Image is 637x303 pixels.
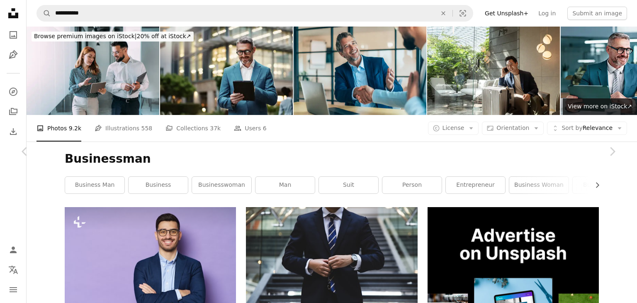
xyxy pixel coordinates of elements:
[192,177,251,193] a: businesswoman
[95,115,152,142] a: Illustrations 558
[434,5,452,21] button: Clear
[160,27,293,115] img: Mature, business and man with tablet outdoor for communication, research and typing email on webs...
[5,281,22,298] button: Menu
[562,125,582,131] span: Sort by
[165,115,221,142] a: Collections 37k
[563,98,637,115] a: View more on iStock↗
[453,5,473,21] button: Visual search
[246,260,417,268] a: person standing near the stairs
[428,122,479,135] button: License
[34,33,191,39] span: 20% off at iStock ↗
[5,103,22,120] a: Collections
[36,5,473,22] form: Find visuals sitewide
[562,124,613,132] span: Relevance
[480,7,533,20] a: Get Unsplash+
[496,125,529,131] span: Orientation
[255,177,315,193] a: man
[573,177,632,193] a: businessmen
[210,124,221,133] span: 37k
[27,27,159,115] img: Making decision on the move
[129,177,188,193] a: business
[587,112,637,191] a: Next
[234,115,267,142] a: Users 6
[27,27,199,46] a: Browse premium images on iStock|20% off at iStock↗
[567,7,627,20] button: Submit an image
[34,33,136,39] span: Browse premium images on iStock |
[568,103,632,110] span: View more on iStock ↗
[5,242,22,258] a: Log in / Sign up
[65,177,124,193] a: business man
[482,122,544,135] button: Orientation
[5,83,22,100] a: Explore
[65,151,599,166] h1: Businessman
[382,177,442,193] a: person
[509,177,569,193] a: business woman
[442,125,464,131] span: License
[446,177,505,193] a: entrepreneur
[37,5,51,21] button: Search Unsplash
[5,27,22,43] a: Photos
[65,261,236,268] a: Young buisnessman wearing eyeglasses, jacket and shirt, holding arms crossed, looking at camera w...
[263,124,267,133] span: 6
[319,177,378,193] a: suit
[5,261,22,278] button: Language
[294,27,426,115] img: Handshake for the new agreement
[427,27,560,115] img: Travelling Asian Businessman smiles at an airport lounge after receiving great news over the phone
[547,122,627,135] button: Sort byRelevance
[533,7,561,20] a: Log in
[141,124,153,133] span: 558
[5,46,22,63] a: Illustrations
